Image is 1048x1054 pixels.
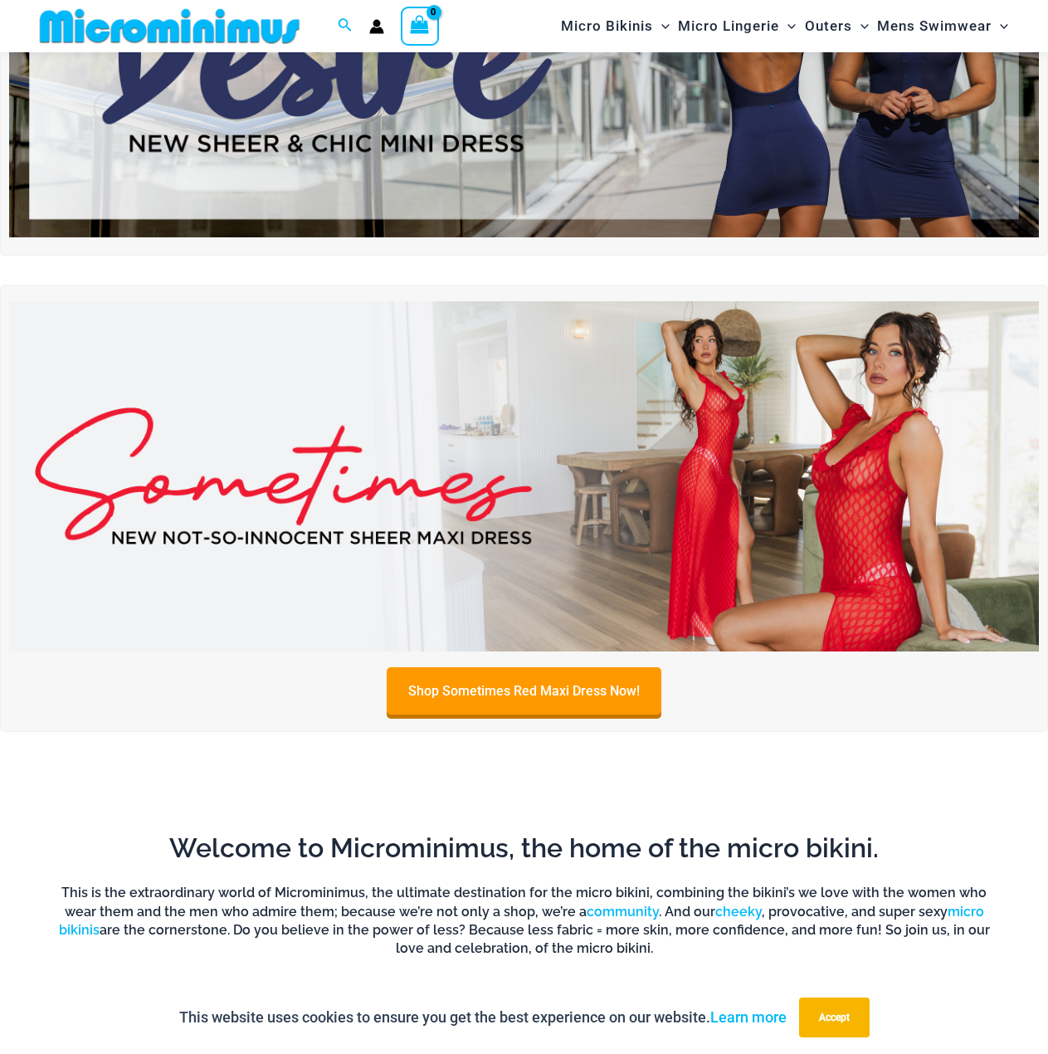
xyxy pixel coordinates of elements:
[799,998,870,1037] button: Accept
[59,904,984,938] a: micro bikinis
[873,5,1012,47] a: Mens SwimwearMenu ToggleMenu Toggle
[387,666,661,714] a: Shop Sometimes Red Maxi Dress Now!
[674,5,800,47] a: Micro LingerieMenu ToggleMenu Toggle
[369,19,384,34] a: Account icon link
[554,2,1015,50] nav: Site Navigation
[653,5,670,47] span: Menu Toggle
[561,5,653,47] span: Micro Bikinis
[33,7,306,45] img: MM SHOP LOGO FLAT
[779,5,796,47] span: Menu Toggle
[710,1008,787,1026] a: Learn more
[179,1005,787,1030] p: This website uses cookies to ensure you get the best experience on our website.
[557,5,674,47] a: Micro BikinisMenu ToggleMenu Toggle
[992,5,1008,47] span: Menu Toggle
[678,5,779,47] span: Micro Lingerie
[46,831,1002,866] h2: Welcome to Microminimus, the home of the micro bikini.
[877,5,992,47] span: Mens Swimwear
[805,5,852,47] span: Outers
[401,7,439,45] a: View Shopping Cart, empty
[715,904,762,920] a: cheeky
[46,884,1002,959] h6: This is the extraordinary world of Microminimus, the ultimate destination for the micro bikini, c...
[801,5,873,47] a: OutersMenu ToggleMenu Toggle
[852,5,869,47] span: Menu Toggle
[587,904,659,920] a: community
[338,16,353,37] a: Search icon link
[9,301,1039,651] img: Sometimes Red Maxi Dress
